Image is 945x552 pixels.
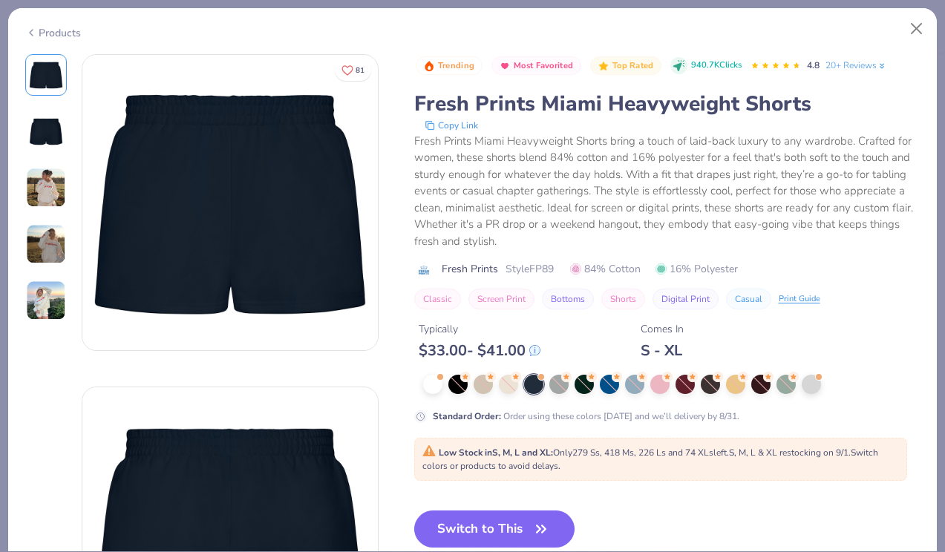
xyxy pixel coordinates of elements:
strong: Low Stock in S, M, L and XL : [439,447,553,459]
div: 4.8 Stars [751,54,801,78]
span: Only 279 Ss, 418 Ms, 226 Ls and 74 XLs left. S, M, L & XL restocking on 9/1. Switch colors or pro... [422,447,878,472]
img: Front [28,57,64,93]
span: 81 [356,67,364,74]
div: Fresh Prints Miami Heavyweight Shorts [414,90,921,118]
img: Back [28,114,64,149]
span: 16% Polyester [655,261,738,277]
img: brand logo [414,264,434,276]
div: Products [25,25,81,41]
span: 84% Cotton [570,261,641,277]
img: Most Favorited sort [499,60,511,72]
button: Badge Button [491,56,581,76]
img: User generated content [26,224,66,264]
div: Print Guide [779,293,820,306]
img: Top Rated sort [598,60,609,72]
button: Like [335,59,371,81]
button: Close [903,15,931,43]
span: 940.7K Clicks [691,59,742,72]
button: Switch to This [414,510,575,548]
span: Fresh Prints [442,261,498,277]
button: Screen Print [468,289,534,309]
img: Trending sort [423,60,435,72]
button: Badge Button [416,56,483,76]
div: S - XL [641,341,684,360]
button: Badge Button [590,56,661,76]
strong: Standard Order : [433,410,501,422]
button: Casual [726,289,771,309]
div: Comes In [641,321,684,337]
div: Fresh Prints Miami Heavyweight Shorts bring a touch of laid-back luxury to any wardrobe. Crafted ... [414,133,921,250]
div: Order using these colors [DATE] and we’ll delivery by 8/31. [433,410,739,423]
button: Digital Print [653,289,719,309]
span: Trending [438,62,474,70]
span: Top Rated [612,62,654,70]
img: User generated content [26,168,66,208]
button: Shorts [601,289,645,309]
button: copy to clipboard [420,118,483,133]
img: Front [82,55,378,350]
a: 20+ Reviews [825,59,887,72]
div: $ 33.00 - $ 41.00 [419,341,540,360]
div: Typically [419,321,540,337]
img: User generated content [26,280,66,321]
button: Classic [414,289,461,309]
span: 4.8 [807,59,820,71]
button: Bottoms [542,289,594,309]
span: Most Favorited [514,62,573,70]
span: Style FP89 [506,261,554,277]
